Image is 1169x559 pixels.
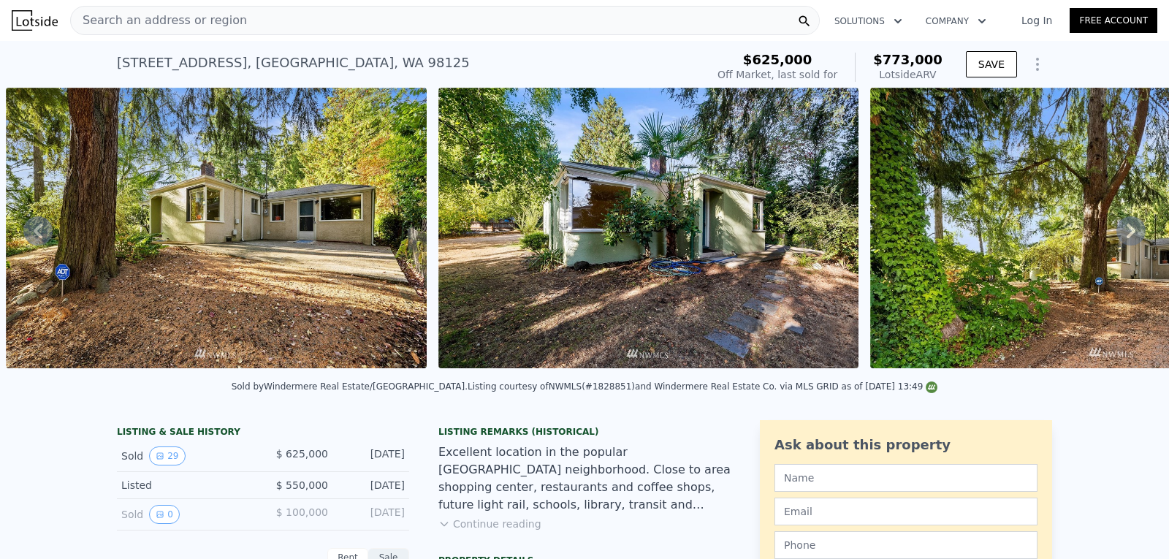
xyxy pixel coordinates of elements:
div: Listing courtesy of NWMLS (#1828851) and Windermere Real Estate Co. via MLS GRID as of [DATE] 13:49 [468,381,937,392]
img: NWMLS Logo [926,381,937,393]
img: Lotside [12,10,58,31]
img: Sale: 118569077 Parcel: 97801563 [6,88,426,368]
button: View historical data [149,446,185,465]
div: Ask about this property [774,435,1037,455]
button: Company [914,8,998,34]
button: Show Options [1023,50,1052,79]
button: Solutions [823,8,914,34]
div: Off Market, last sold for [717,67,837,82]
button: View historical data [149,505,180,524]
span: $ 100,000 [276,506,328,518]
input: Phone [774,531,1037,559]
input: Name [774,464,1037,492]
div: Listing Remarks (Historical) [438,426,731,438]
div: [DATE] [340,446,405,465]
span: $625,000 [743,52,812,67]
div: Lotside ARV [873,67,943,82]
span: $ 625,000 [276,448,328,460]
input: Email [774,498,1037,525]
button: SAVE [966,51,1017,77]
div: [DATE] [340,478,405,493]
div: Sold by Windermere Real Estate/[GEOGRAPHIC_DATA] . [232,381,468,392]
div: Excellent location in the popular [GEOGRAPHIC_DATA] neighborhood. Close to area shopping center, ... [438,444,731,514]
div: LISTING & SALE HISTORY [117,426,409,441]
div: Sold [121,446,251,465]
div: [DATE] [340,505,405,524]
a: Free Account [1070,8,1157,33]
a: Log In [1004,13,1070,28]
img: Sale: 118569077 Parcel: 97801563 [438,88,858,368]
button: Continue reading [438,517,541,531]
div: Listed [121,478,251,493]
span: $ 550,000 [276,479,328,491]
span: $773,000 [873,52,943,67]
div: Sold [121,505,251,524]
div: [STREET_ADDRESS] , [GEOGRAPHIC_DATA] , WA 98125 [117,53,470,73]
span: Search an address or region [71,12,247,29]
